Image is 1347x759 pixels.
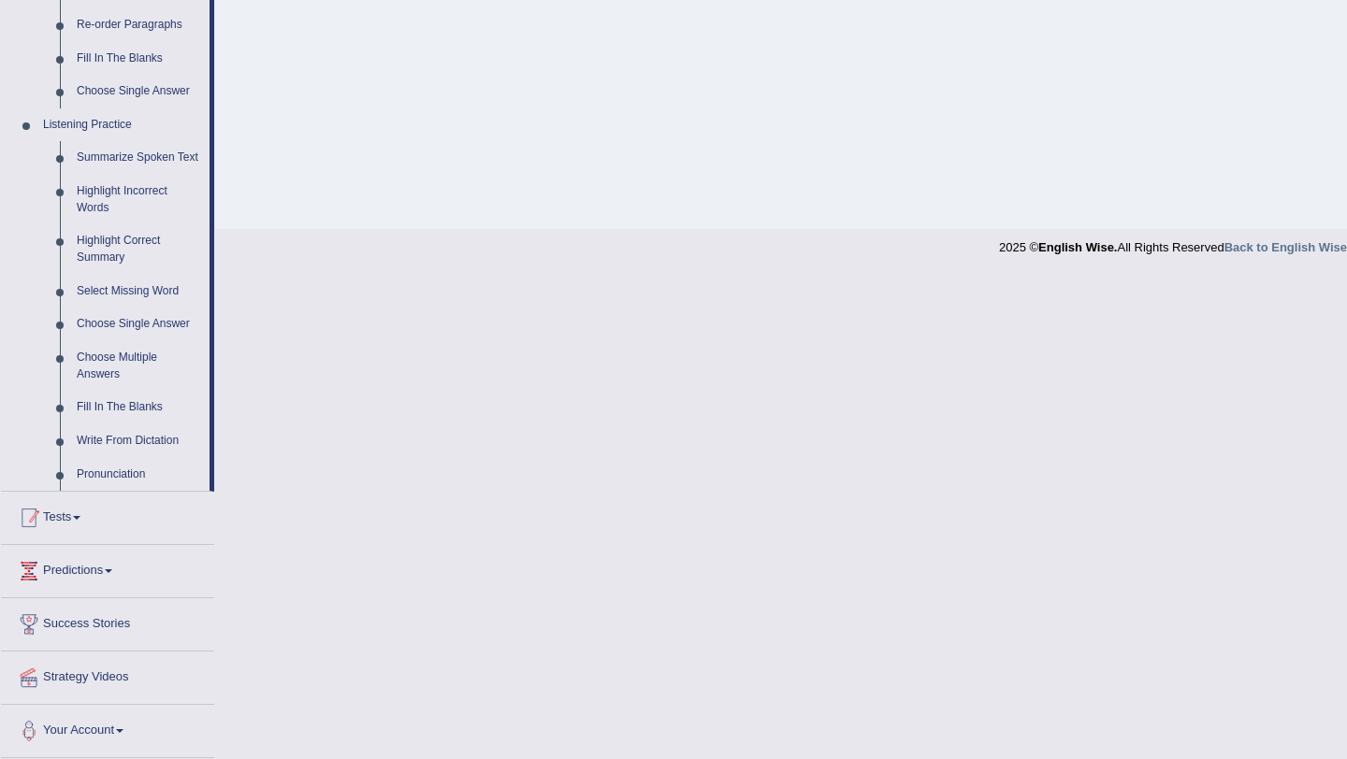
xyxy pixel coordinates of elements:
a: Choose Single Answer [68,75,210,108]
a: Predictions [1,545,214,592]
a: Listening Practice [35,108,210,142]
a: Summarize Spoken Text [68,141,210,175]
a: Fill In The Blanks [68,42,210,76]
a: Tests [1,492,214,538]
a: Pronunciation [68,458,210,492]
a: Back to English Wise [1224,240,1347,254]
a: Success Stories [1,598,214,645]
a: Re-order Paragraphs [68,8,210,42]
a: Choose Multiple Answers [68,341,210,391]
a: Write From Dictation [68,424,210,458]
a: Highlight Incorrect Words [68,175,210,224]
a: Your Account [1,705,214,752]
a: Strategy Videos [1,652,214,698]
strong: English Wise. [1038,240,1117,254]
a: Fill In The Blanks [68,391,210,424]
a: Highlight Correct Summary [68,224,210,274]
a: Choose Single Answer [68,308,210,341]
a: Select Missing Word [68,275,210,308]
div: 2025 © All Rights Reserved [999,229,1347,256]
